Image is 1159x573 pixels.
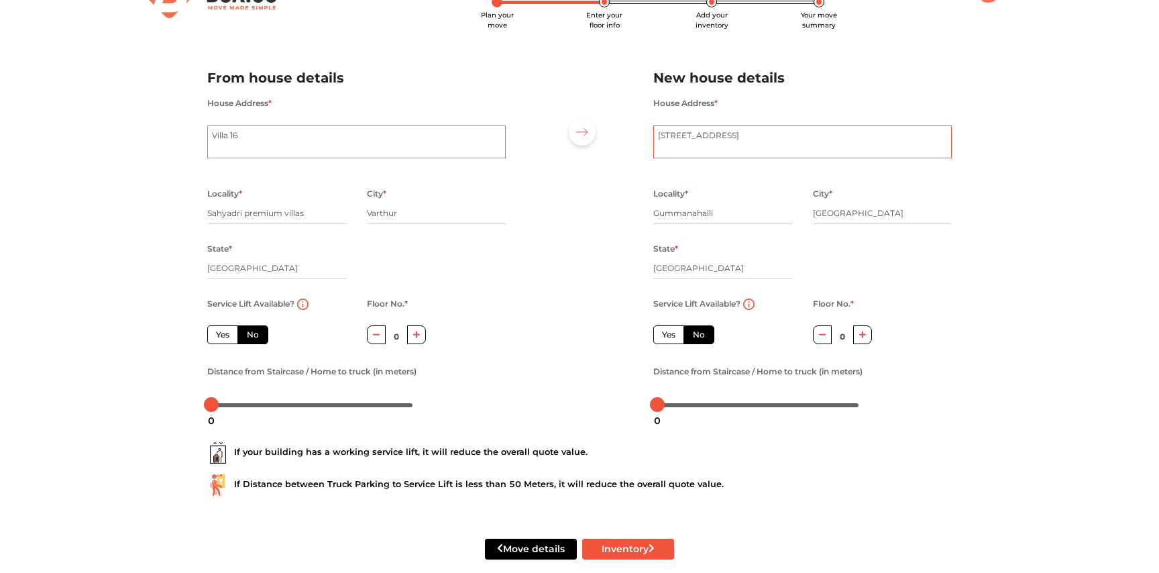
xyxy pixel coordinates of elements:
[207,442,229,464] img: ...
[653,363,863,380] label: Distance from Staircase / Home to truck (in meters)
[207,295,294,313] label: Service Lift Available?
[481,11,514,30] span: Plan your move
[653,125,952,159] textarea: Tower 15, Prestige [GEOGRAPHIC_DATA] Regent
[696,11,728,30] span: Add your inventory
[207,67,506,89] h2: From house details
[207,363,417,380] label: Distance from Staircase / Home to truck (in meters)
[207,474,952,496] div: If Distance between Truck Parking to Service Lift is less than 50 Meters, it will reduce the over...
[586,11,622,30] span: Enter your floor info
[367,295,408,313] label: Floor No.
[801,11,837,30] span: Your move summary
[485,539,577,560] button: Move details
[653,295,740,313] label: Service Lift Available?
[683,325,714,344] label: No
[653,240,678,258] label: State
[207,474,229,496] img: ...
[653,185,688,203] label: Locality
[237,325,268,344] label: No
[207,185,242,203] label: Locality
[653,67,952,89] h2: New house details
[813,295,854,313] label: Floor No.
[649,409,666,432] div: 0
[207,442,952,464] div: If your building has a working service lift, it will reduce the overall quote value.
[367,185,386,203] label: City
[582,539,674,560] button: Inventory
[207,240,232,258] label: State
[207,325,238,344] label: Yes
[203,409,220,432] div: 0
[207,95,272,112] label: House Address
[653,325,684,344] label: Yes
[813,185,832,203] label: City
[653,95,718,112] label: House Address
